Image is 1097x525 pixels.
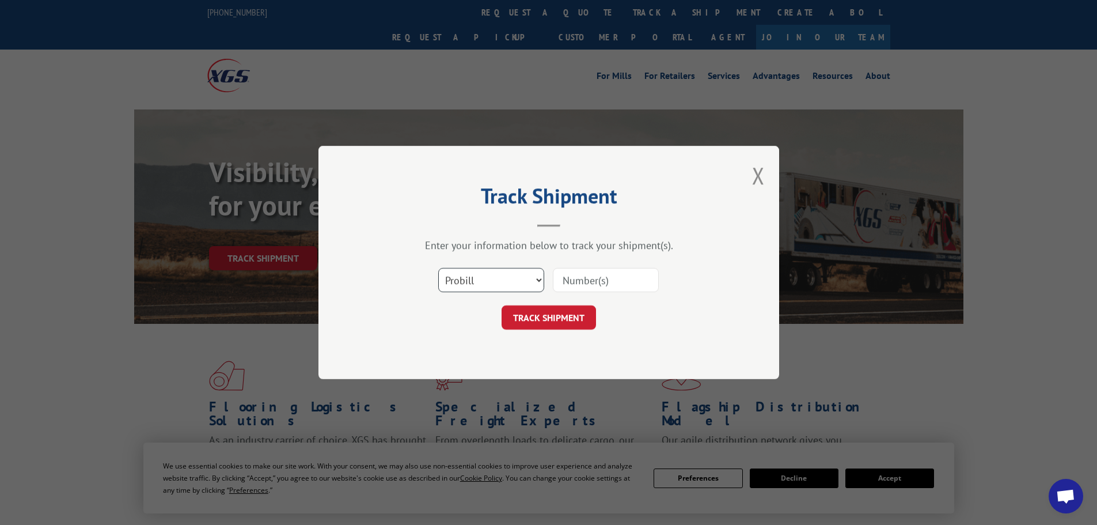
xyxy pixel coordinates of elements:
[752,160,765,191] button: Close modal
[376,239,722,252] div: Enter your information below to track your shipment(s).
[376,188,722,210] h2: Track Shipment
[553,268,659,292] input: Number(s)
[1049,479,1083,513] div: Open chat
[502,305,596,330] button: TRACK SHIPMENT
